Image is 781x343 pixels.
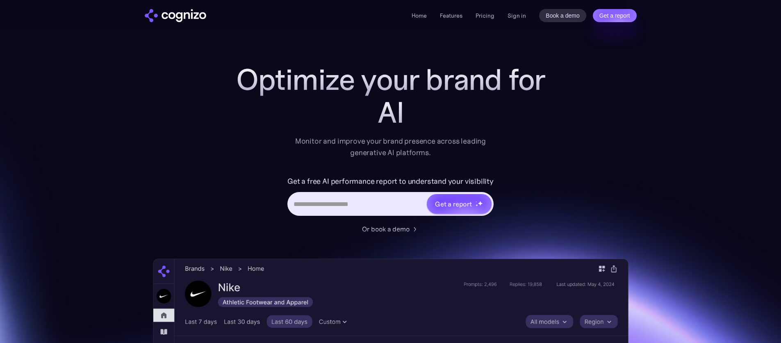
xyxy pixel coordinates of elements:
[435,199,472,209] div: Get a report
[476,12,494,19] a: Pricing
[145,9,206,22] a: home
[508,11,526,21] a: Sign in
[145,9,206,22] img: cognizo logo
[476,204,478,207] img: star
[227,96,555,129] div: AI
[287,175,494,220] form: Hero URL Input Form
[476,201,477,202] img: star
[593,9,637,22] a: Get a report
[290,135,492,158] div: Monitor and improve your brand presence across leading generative AI platforms.
[362,224,410,234] div: Or book a demo
[478,201,483,206] img: star
[426,193,492,215] a: Get a reportstarstarstar
[539,9,586,22] a: Book a demo
[440,12,462,19] a: Features
[287,175,494,188] label: Get a free AI performance report to understand your visibility
[227,63,555,96] h1: Optimize your brand for
[362,224,419,234] a: Or book a demo
[412,12,427,19] a: Home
